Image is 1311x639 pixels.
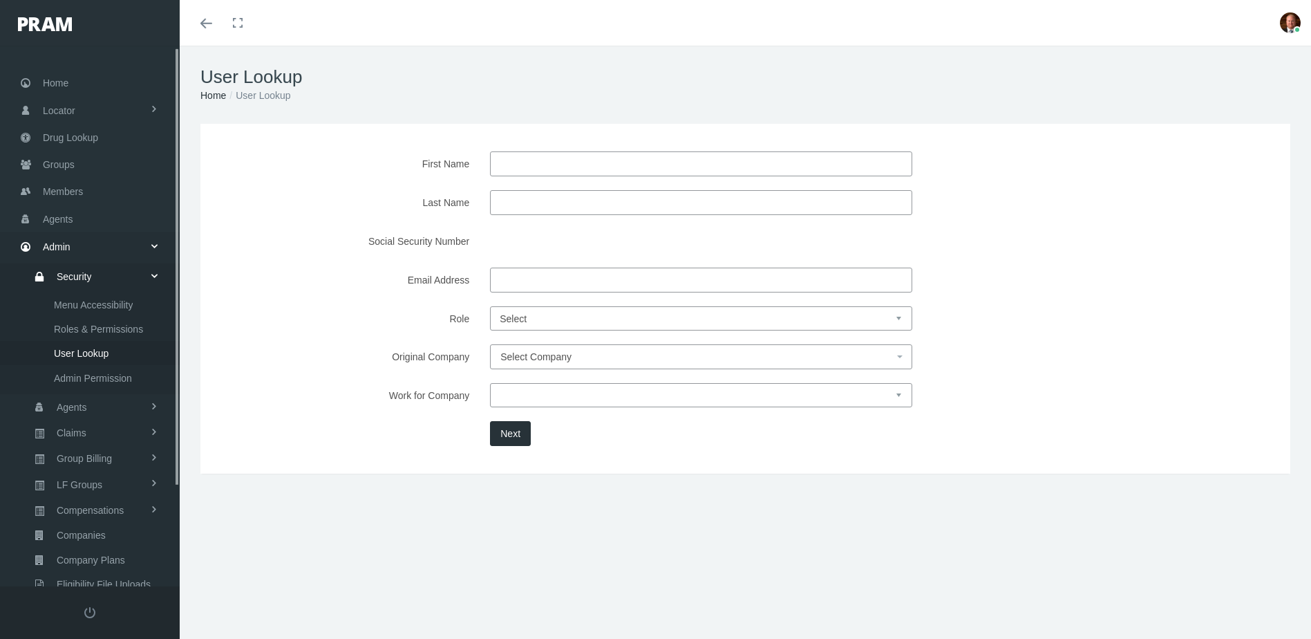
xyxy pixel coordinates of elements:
label: Last Name [214,190,480,215]
span: Agents [43,206,73,232]
span: Roles & Permissions [54,317,143,341]
span: Members [43,178,83,205]
span: Agents [57,396,87,419]
span: Locator [43,98,75,124]
span: Admin [43,234,70,260]
label: Role [214,306,480,331]
span: Eligibility File Uploads [57,573,151,596]
span: Group Billing [57,447,112,470]
h1: User Lookup [200,66,1290,88]
span: Drug Lookup [43,124,98,151]
label: Original Company [214,344,480,369]
label: Social Security Number [214,229,480,254]
span: Home [43,70,68,96]
span: Companies [57,524,106,547]
img: S_Profile_Picture_693.jpg [1280,12,1301,33]
a: Home [200,90,226,101]
span: Groups [43,151,75,178]
span: User Lookup [54,342,109,365]
label: First Name [214,151,480,176]
span: LF Groups [57,473,102,497]
span: Select Company [500,351,572,362]
span: Menu Accessibility [54,293,133,317]
li: User Lookup [226,88,290,103]
button: Next [490,421,531,446]
span: Compensations [57,499,124,522]
span: Admin Permission [54,367,132,390]
span: Security [57,265,92,288]
span: Company Plans [57,548,125,572]
label: Email Address [214,268,480,293]
img: PRAM_20_x_78.png [18,17,72,31]
label: Work for Company [214,383,480,407]
span: Claims [57,421,86,445]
